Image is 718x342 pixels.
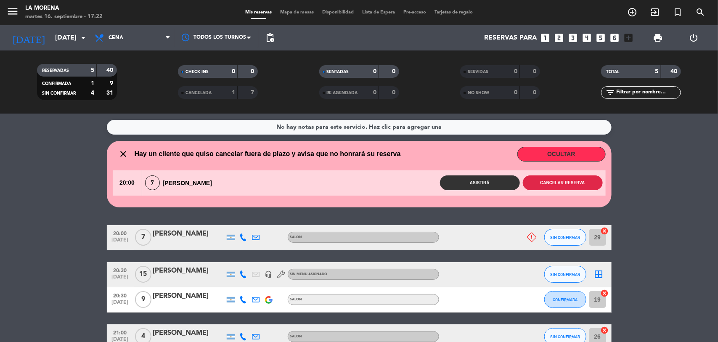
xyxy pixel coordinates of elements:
[110,80,115,86] strong: 9
[91,90,94,96] strong: 4
[544,291,586,308] button: CONFIRMADA
[514,69,517,74] strong: 0
[135,229,151,246] span: 7
[290,335,302,338] span: SALON
[533,90,538,95] strong: 0
[540,32,551,43] i: looks_one
[110,327,131,337] span: 21:00
[25,13,103,21] div: martes 16. septiembre - 17:22
[544,266,586,283] button: SIN CONFIRMAR
[106,67,115,73] strong: 40
[119,149,129,159] i: close
[655,69,659,74] strong: 5
[135,266,151,283] span: 15
[241,10,276,15] span: Mis reservas
[392,69,397,74] strong: 0
[6,5,19,21] button: menu
[110,237,131,247] span: [DATE]
[468,70,488,74] span: SERVIDAS
[606,70,619,74] span: TOTAL
[153,228,225,239] div: [PERSON_NAME]
[153,265,225,276] div: [PERSON_NAME]
[110,265,131,275] span: 20:30
[327,91,358,95] span: RE AGENDADA
[373,90,376,95] strong: 0
[135,291,151,308] span: 9
[318,10,358,15] span: Disponibilidad
[582,32,593,43] i: looks_4
[42,69,69,73] span: RESERVADAS
[251,69,256,74] strong: 0
[185,70,209,74] span: CHECK INS
[110,290,131,300] span: 20:30
[550,334,580,339] span: SIN CONFIRMAR
[265,33,275,43] span: pending_actions
[568,32,579,43] i: looks_3
[650,7,660,17] i: exit_to_app
[290,236,302,239] span: SALON
[106,90,115,96] strong: 31
[6,5,19,18] i: menu
[110,228,131,238] span: 20:00
[78,33,88,43] i: arrow_drop_down
[91,80,94,86] strong: 1
[276,10,318,15] span: Mapa de mesas
[695,7,705,17] i: search
[185,91,212,95] span: CANCELADA
[232,69,235,74] strong: 0
[671,69,679,74] strong: 40
[550,235,580,240] span: SIN CONFIRMAR
[517,147,606,162] button: OCULTAR
[605,87,615,98] i: filter_list
[533,69,538,74] strong: 0
[653,33,663,43] span: print
[596,32,607,43] i: looks_5
[251,90,256,95] strong: 7
[276,122,442,132] div: No hay notas para este servicio. Haz clic para agregar una
[42,82,71,86] span: CONFIRMADA
[290,298,302,301] span: SALON
[601,326,609,334] i: cancel
[265,270,273,278] i: headset_mic
[399,10,430,15] span: Pre-acceso
[290,273,328,276] span: Sin menú asignado
[514,90,517,95] strong: 0
[554,32,565,43] i: looks_two
[673,7,683,17] i: turned_in_not
[91,67,94,73] strong: 5
[142,175,220,190] div: [PERSON_NAME]
[523,175,603,190] button: Cancelar reserva
[601,289,609,297] i: cancel
[145,175,160,190] span: 7
[440,175,520,190] button: Asistirá
[553,297,578,302] span: CONFIRMADA
[42,91,76,95] span: SIN CONFIRMAR
[544,229,586,246] button: SIN CONFIRMAR
[623,32,634,43] i: add_box
[373,69,376,74] strong: 0
[550,272,580,277] span: SIN CONFIRMAR
[25,4,103,13] div: La Morena
[232,90,235,95] strong: 1
[153,328,225,339] div: [PERSON_NAME]
[109,35,123,41] span: Cena
[6,29,51,47] i: [DATE]
[676,25,712,50] div: LOG OUT
[135,148,401,159] span: Hay un cliente que quiso cancelar fuera de plazo y avisa que no honrará su reserva
[358,10,399,15] span: Lista de Espera
[392,90,397,95] strong: 0
[327,70,349,74] span: SENTADAS
[110,300,131,309] span: [DATE]
[601,227,609,235] i: cancel
[110,274,131,284] span: [DATE]
[615,88,681,97] input: Filtrar por nombre...
[627,7,637,17] i: add_circle_outline
[594,269,604,279] i: border_all
[485,34,537,42] span: Reservas para
[430,10,477,15] span: Tarjetas de regalo
[609,32,620,43] i: looks_6
[113,170,142,196] span: 20:00
[153,291,225,302] div: [PERSON_NAME]
[689,33,699,43] i: power_settings_new
[468,91,489,95] span: NO SHOW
